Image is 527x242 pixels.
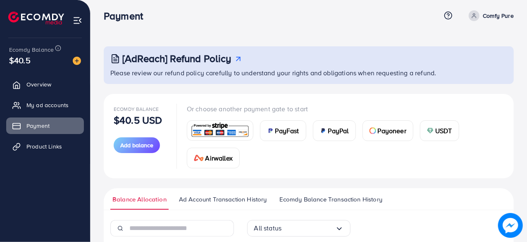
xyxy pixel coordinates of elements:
a: cardPayPal [313,120,356,141]
a: cardPayFast [260,120,306,141]
span: PayFast [275,126,299,136]
input: Search for option [281,222,335,235]
a: cardAirwallex [187,148,240,168]
a: cardPayoneer [362,120,413,141]
span: Ecomdy Balance [9,46,54,54]
span: My ad accounts [26,101,69,109]
img: menu [73,16,82,25]
a: Comfy Pure [465,10,514,21]
a: My ad accounts [6,97,84,113]
p: $40.5 USD [114,115,162,125]
img: image [73,57,81,65]
a: cardUSDT [420,120,459,141]
img: logo [8,12,64,24]
span: Airwallex [205,153,233,163]
img: card [267,127,274,134]
div: Search for option [247,220,351,237]
img: card [190,122,250,139]
a: Payment [6,117,84,134]
span: Ecomdy Balance Transaction History [279,195,382,204]
a: card [187,120,253,141]
span: PayPal [328,126,349,136]
span: Overview [26,80,51,89]
a: Overview [6,76,84,93]
span: All status [254,222,282,235]
span: Add balance [120,141,153,149]
span: Ad Account Transaction History [179,195,267,204]
img: card [194,155,204,161]
span: Balance Allocation [112,195,167,204]
span: USDT [435,126,452,136]
button: Add balance [114,137,160,153]
span: $40.5 [9,54,31,66]
span: Payoneer [378,126,406,136]
span: Product Links [26,142,62,151]
h3: Payment [104,10,150,22]
img: image [501,216,520,235]
img: card [427,127,434,134]
p: Please review our refund policy carefully to understand your rights and obligations when requesti... [110,68,509,78]
p: Or choose another payment gate to start [187,104,504,114]
a: Product Links [6,138,84,155]
img: card [370,127,376,134]
h3: [AdReach] Refund Policy [122,53,231,65]
p: Comfy Pure [483,11,514,21]
img: card [320,127,327,134]
span: Ecomdy Balance [114,105,159,113]
span: Payment [26,122,50,130]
